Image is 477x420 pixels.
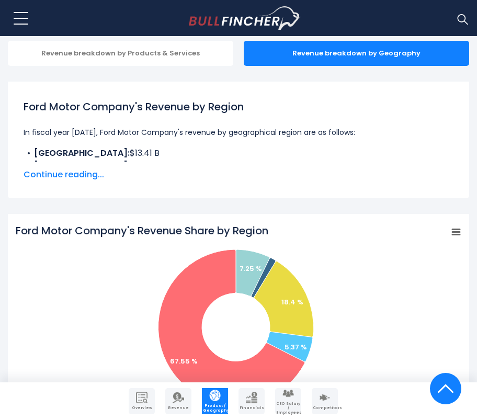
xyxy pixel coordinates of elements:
[24,147,453,160] li: $13.41 B
[312,388,338,414] a: Company Competitors
[8,41,233,66] div: Revenue breakdown by Products & Services
[189,6,301,30] a: Go to homepage
[170,356,198,366] text: 67.55 %
[240,406,264,410] span: Financials
[24,126,453,139] p: In fiscal year [DATE], Ford Motor Company's revenue by geographical region are as follows:
[129,388,155,414] a: Company Overview
[238,388,265,414] a: Company Financials
[244,41,469,66] div: Revenue breakdown by Geography
[275,388,301,414] a: Company Employees
[165,388,191,414] a: Company Revenue
[285,342,307,352] text: 5.37 %
[16,223,268,238] tspan: Ford Motor Company's Revenue Share by Region
[24,99,453,115] h1: Ford Motor Company's Revenue by Region
[24,168,453,181] span: Continue reading...
[189,6,301,30] img: bullfincher logo
[202,388,228,414] a: Company Product/Geography
[276,402,300,415] span: CEO Salary / Employees
[34,147,130,159] b: [GEOGRAPHIC_DATA]:
[203,404,227,413] span: Product / Geography
[281,297,303,307] text: 18.4 %
[166,406,190,410] span: Revenue
[34,160,130,172] b: [GEOGRAPHIC_DATA]:
[24,160,453,172] li: $2.63 B
[130,406,154,410] span: Overview
[313,406,337,410] span: Competitors
[240,264,262,274] text: 7.25 %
